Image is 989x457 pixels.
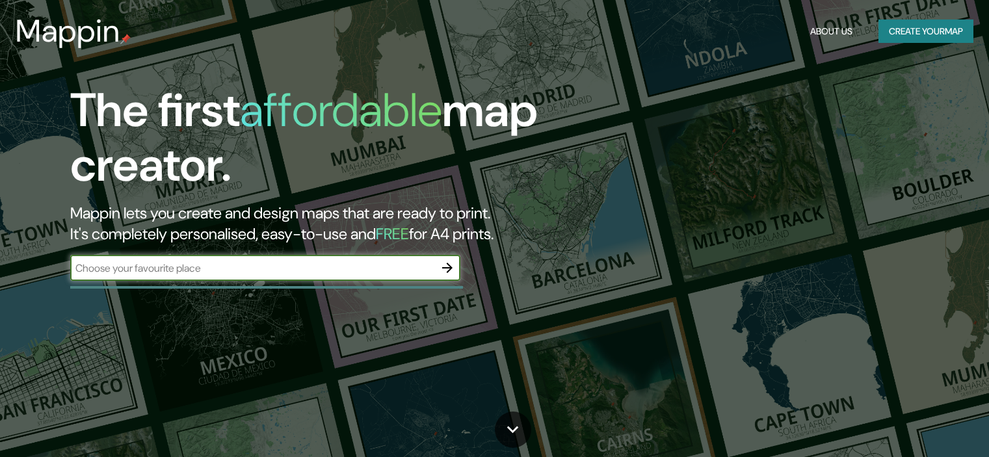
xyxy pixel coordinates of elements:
h1: The first map creator. [70,83,565,203]
h5: FREE [376,224,409,244]
img: mappin-pin [120,34,131,44]
h2: Mappin lets you create and design maps that are ready to print. It's completely personalised, eas... [70,203,565,244]
button: About Us [805,20,858,44]
button: Create yourmap [878,20,973,44]
h3: Mappin [16,13,120,49]
h1: affordable [240,80,442,140]
iframe: Help widget launcher [873,406,975,443]
input: Choose your favourite place [70,261,434,276]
